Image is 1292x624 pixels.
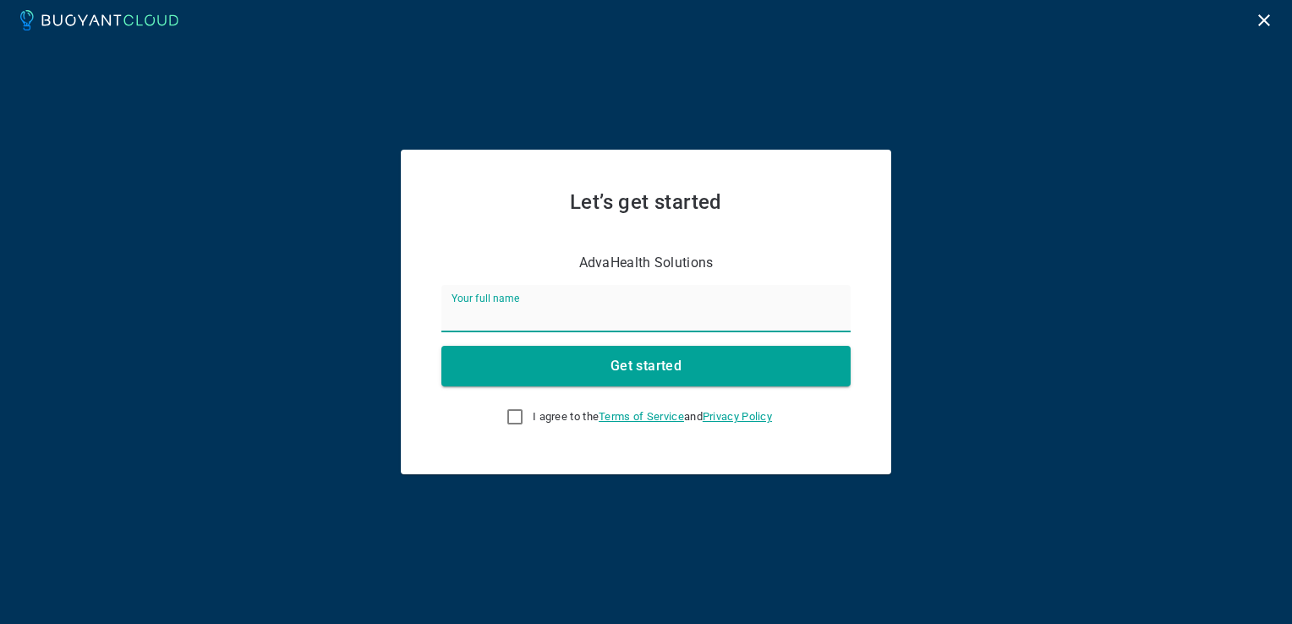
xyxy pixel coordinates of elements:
[441,190,851,214] h2: Let’s get started
[599,410,684,423] a: Terms of Service
[1250,6,1278,35] button: Logout
[579,255,714,271] p: AdvaHealth Solutions
[452,291,519,305] label: Your full name
[533,410,772,424] span: I agree to the and
[441,346,851,386] button: Get started
[1250,11,1278,27] a: Logout
[610,358,682,375] h4: Get started
[703,410,772,423] a: Privacy Policy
